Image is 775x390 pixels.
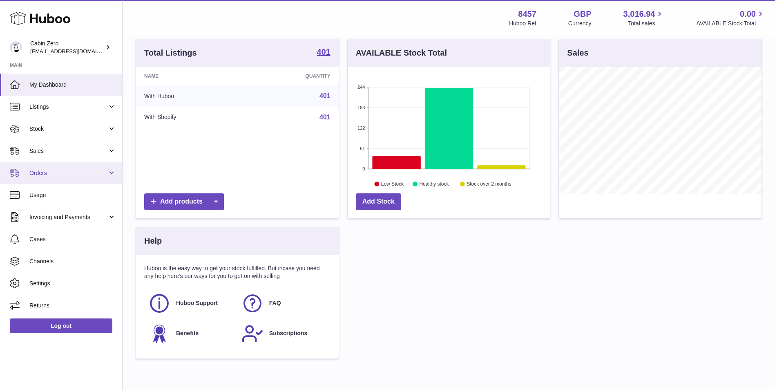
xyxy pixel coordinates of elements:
[381,181,404,187] text: Low Stock
[317,48,330,58] a: 401
[29,302,116,309] span: Returns
[740,9,756,20] span: 0.00
[696,20,765,27] span: AVAILABLE Stock Total
[245,67,338,85] th: Quantity
[696,9,765,27] a: 0.00 AVAILABLE Stock Total
[29,280,116,287] span: Settings
[356,193,401,210] a: Add Stock
[136,107,245,128] td: With Shopify
[30,40,104,55] div: Cabin Zero
[148,323,233,345] a: Benefits
[357,126,365,130] text: 122
[623,9,665,27] a: 3,016.94 Total sales
[518,9,536,20] strong: 8457
[419,181,449,187] text: Healthy stock
[10,41,22,54] img: internalAdmin-8457@internal.huboo.com
[356,47,447,58] h3: AVAILABLE Stock Total
[362,166,365,171] text: 0
[29,169,107,177] span: Orders
[29,103,107,111] span: Listings
[29,213,107,221] span: Invoicing and Payments
[30,48,120,54] span: [EMAIL_ADDRESS][DOMAIN_NAME]
[509,20,536,27] div: Huboo Ref
[29,258,116,265] span: Channels
[467,181,511,187] text: Stock over 2 months
[136,67,245,85] th: Name
[319,114,331,121] a: 401
[567,47,588,58] h3: Sales
[10,318,112,333] a: Log out
[317,48,330,56] strong: 401
[136,85,245,107] td: With Huboo
[319,92,331,99] a: 401
[144,193,224,210] a: Add products
[29,235,116,243] span: Cases
[241,292,326,314] a: FAQ
[29,125,107,133] span: Stock
[357,85,365,90] text: 244
[144,47,197,58] h3: Total Listings
[241,323,326,345] a: Subscriptions
[357,105,365,110] text: 183
[574,9,591,20] strong: GBP
[269,329,307,337] span: Subscriptions
[144,264,331,280] p: Huboo is the easy way to get your stock fulfilled. But incase you need any help here's our ways f...
[568,20,592,27] div: Currency
[623,9,655,20] span: 3,016.94
[144,235,162,247] h3: Help
[360,146,365,151] text: 61
[29,191,116,199] span: Usage
[176,299,218,307] span: Huboo Support
[269,299,281,307] span: FAQ
[628,20,664,27] span: Total sales
[29,147,107,155] span: Sales
[29,81,116,89] span: My Dashboard
[176,329,199,337] span: Benefits
[148,292,233,314] a: Huboo Support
